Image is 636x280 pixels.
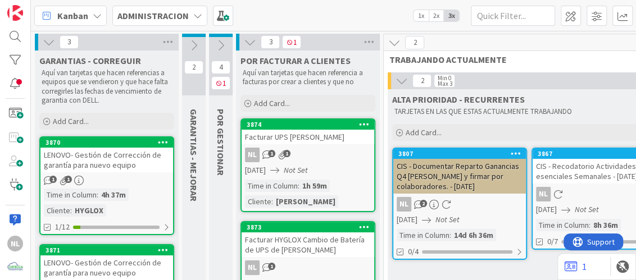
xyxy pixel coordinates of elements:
[60,35,79,49] span: 3
[392,94,525,105] span: ALTA PRIORIDAD - RECURRENTES
[245,164,266,176] span: [DATE]
[420,200,427,207] span: 2
[40,137,173,172] div: 3870LENOVO- Gestión de Corrección de garantía para nuevo equipo
[284,165,308,175] i: Not Set
[7,5,23,21] img: Visit kanbanzone.com
[283,150,290,157] span: 1
[243,68,373,87] p: Aquí van tarjetas que hacen referencia a facturas por crear a clientes y que no
[53,116,89,126] span: Add Card...
[188,109,199,201] span: GARANTIAS - MEJORAR
[40,148,173,172] div: LENOVO- Gestión de Corrección de garantía para nuevo equipo
[437,81,452,86] div: Max 3
[40,245,173,255] div: 3871
[40,255,173,280] div: LENOVO- Gestión de Corrección de garantía para nuevo equipo
[242,260,374,275] div: NL
[437,75,451,81] div: Min 0
[471,6,555,26] input: Quick Filter...
[245,195,271,208] div: Cliente
[429,10,444,21] span: 2x
[247,121,374,128] div: 3874
[398,150,526,158] div: 3807
[397,197,411,212] div: NL
[242,222,374,257] div: 3873Facturar HYGLOX Cambio de Batería de UPS de [PERSON_NAME]
[46,139,173,146] div: 3870
[65,176,72,183] span: 1
[242,120,374,144] div: 3874Facturar UPS [PERSON_NAME]
[24,2,51,15] span: Support
[589,219,590,231] span: :
[444,10,459,21] span: 3x
[117,10,189,21] b: ADMINISTRACION
[97,189,98,201] span: :
[393,197,526,212] div: NL
[268,150,275,157] span: 1
[547,236,558,247] span: 0/7
[7,236,23,251] div: NL
[412,74,431,88] span: 2
[211,61,230,74] span: 4
[242,130,374,144] div: Facturar UPS [PERSON_NAME]
[590,219,621,231] div: 8h 36m
[55,221,70,233] span: 1/12
[49,176,57,183] span: 1
[245,148,260,162] div: NL
[40,137,173,148] div: 3870
[40,245,173,280] div: 3871LENOVO- Gestión de Corrección de garantía para nuevo equipo
[393,149,526,159] div: 3807
[44,204,70,217] div: Cliente
[242,222,374,232] div: 3873
[215,109,226,176] span: POR GESTIONAR
[393,159,526,194] div: CIS - Documentar Reparto Ganancias Q4 [PERSON_NAME] y firmar por colaboradores. - [DATE]
[70,204,72,217] span: :
[242,232,374,257] div: Facturar HYGLOX Cambio de Batería de UPS de [PERSON_NAME]
[451,229,496,241] div: 14d 6h 36m
[565,260,587,273] a: 1
[435,214,460,224] i: Not Set
[98,189,129,201] div: 4h 37m
[242,148,374,162] div: NL
[245,260,260,275] div: NL
[247,223,374,231] div: 3873
[271,195,273,208] span: :
[268,263,275,270] span: 1
[536,219,589,231] div: Time in Column
[254,98,290,108] span: Add Card...
[44,189,97,201] div: Time in Column
[282,35,301,49] span: 1
[536,204,557,215] span: [DATE]
[536,187,551,201] div: NL
[405,36,424,49] span: 2
[397,229,449,241] div: Time in Column
[414,10,429,21] span: 1x
[406,127,442,137] span: Add Card...
[449,229,451,241] span: :
[42,68,172,105] p: Aquí van tarjetas que hacen referencias a equipos que se vendieron y que hace falta corregirles l...
[211,76,230,90] span: 1
[408,246,419,258] span: 0/4
[46,246,173,254] div: 3871
[273,195,338,208] div: [PERSON_NAME]
[7,259,23,275] img: avatar
[242,120,374,130] div: 3874
[261,35,280,49] span: 3
[72,204,106,217] div: HYGLOX
[184,61,203,74] span: 2
[240,55,351,66] span: POR FACTURAR A CLIENTES
[397,214,417,226] span: [DATE]
[57,9,88,22] span: Kanban
[298,180,299,192] span: :
[245,180,298,192] div: Time in Column
[39,55,141,66] span: GARANTIAS - CORREGUIR
[299,180,330,192] div: 1h 59m
[575,204,599,214] i: Not Set
[393,149,526,194] div: 3807CIS - Documentar Reparto Ganancias Q4 [PERSON_NAME] y firmar por colaboradores. - [DATE]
